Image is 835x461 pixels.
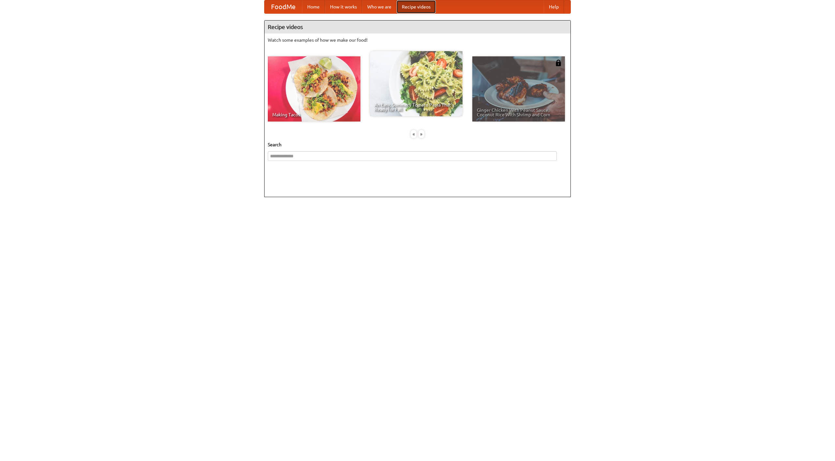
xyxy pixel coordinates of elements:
a: FoodMe [265,0,302,13]
a: Making Tacos [268,56,360,122]
span: Making Tacos [272,112,356,117]
a: How it works [325,0,362,13]
span: An Easy, Summery Tomato Pasta That's Ready for Fall [374,103,458,112]
div: « [411,130,417,138]
h4: Recipe videos [265,21,570,34]
h5: Search [268,141,567,148]
a: Help [544,0,564,13]
img: 483408.png [555,60,562,66]
a: Home [302,0,325,13]
p: Watch some examples of how we make our food! [268,37,567,43]
a: Recipe videos [397,0,436,13]
a: Who we are [362,0,397,13]
div: » [418,130,424,138]
a: An Easy, Summery Tomato Pasta That's Ready for Fall [370,51,463,116]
